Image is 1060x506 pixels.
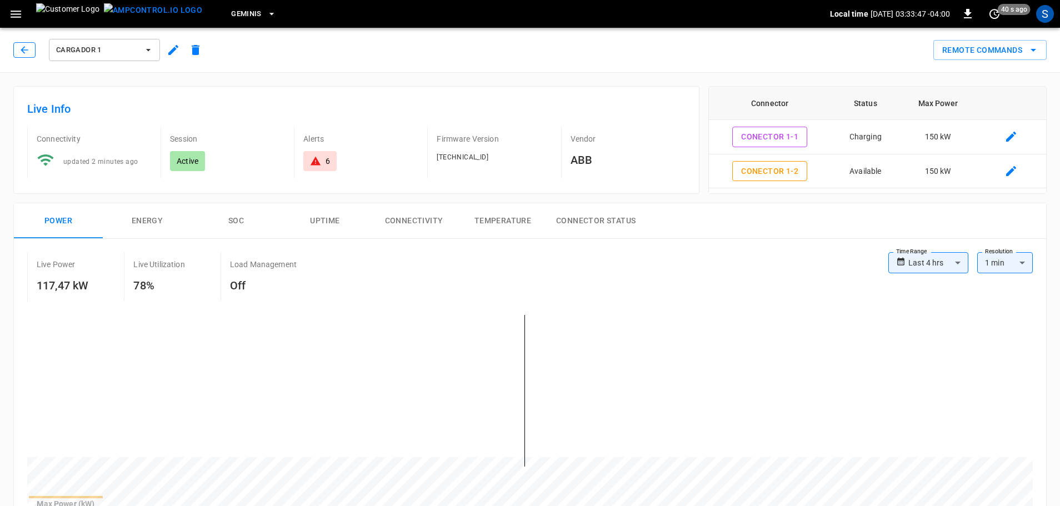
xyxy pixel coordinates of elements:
button: Power [14,203,103,239]
div: Last 4 hrs [908,252,968,273]
button: Connector Status [547,203,644,239]
td: 150 kW [900,188,976,223]
td: Available [831,154,900,189]
button: Remote Commands [933,40,1047,61]
h6: Off [230,277,297,294]
span: [TECHNICAL_ID] [437,153,488,161]
button: Energy [103,203,192,239]
p: Active [177,156,198,167]
th: Max Power [900,87,976,120]
label: Time Range [896,247,927,256]
p: Firmware Version [437,133,552,144]
td: Preparing [831,188,900,223]
h6: ABB [571,151,686,169]
th: Status [831,87,900,120]
p: Connectivity [37,133,152,144]
p: Session [170,133,285,144]
span: Geminis [231,8,262,21]
table: connector table [709,87,1046,257]
label: Resolution [985,247,1013,256]
td: Charging [831,120,900,154]
p: Live Power [37,259,76,270]
button: Uptime [281,203,369,239]
th: Connector [709,87,831,120]
td: 150 kW [900,154,976,189]
td: 150 kW [900,120,976,154]
h6: 117,47 kW [37,277,88,294]
span: updated 2 minutes ago [63,158,138,166]
img: Customer Logo [36,3,99,24]
h6: Live Info [27,100,686,118]
p: Vendor [571,133,686,144]
img: ampcontrol.io logo [104,3,202,17]
p: Load Management [230,259,297,270]
div: profile-icon [1036,5,1054,23]
p: Live Utilization [133,259,184,270]
div: remote commands options [933,40,1047,61]
p: Alerts [303,133,418,144]
p: Local time [830,8,868,19]
span: Cargador 1 [56,44,138,57]
h6: 78% [133,277,184,294]
div: 1 min [977,252,1033,273]
button: Conector 1-1 [732,127,807,147]
button: set refresh interval [986,5,1003,23]
button: Geminis [227,3,281,25]
button: Cargador 1 [49,39,160,61]
button: Conector 1-2 [732,161,807,182]
div: 6 [326,156,330,167]
button: Temperature [458,203,547,239]
span: 40 s ago [998,4,1031,15]
button: SOC [192,203,281,239]
p: [DATE] 03:33:47 -04:00 [871,8,950,19]
button: Connectivity [369,203,458,239]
